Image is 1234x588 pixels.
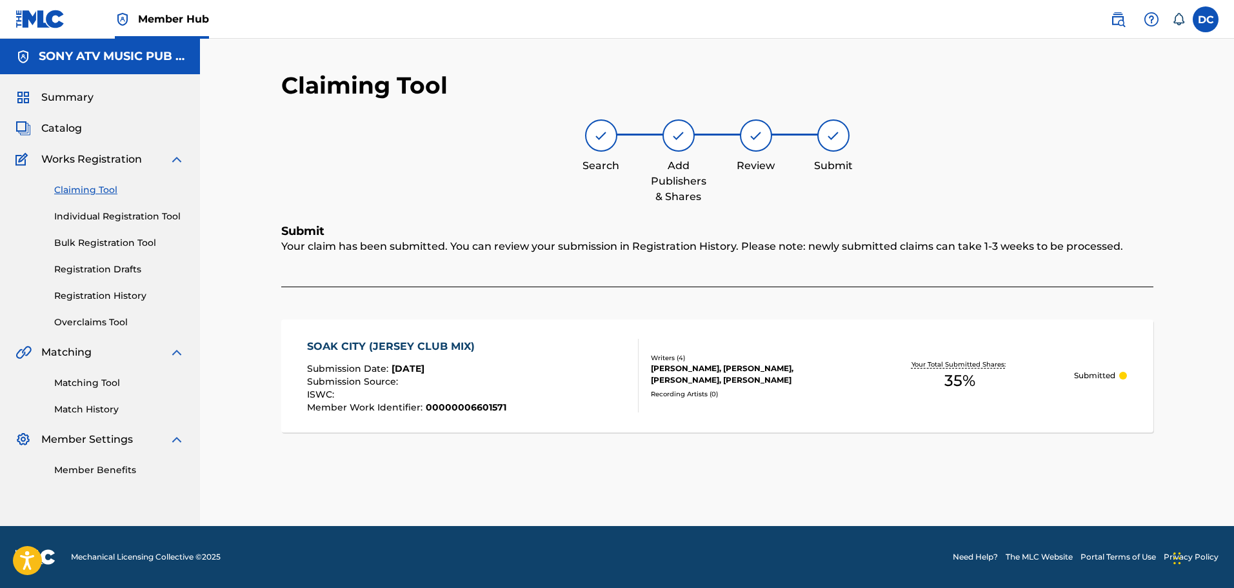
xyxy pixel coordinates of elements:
[169,345,184,360] img: expand
[15,90,31,105] img: Summary
[307,376,401,387] span: Submission Source :
[1193,6,1219,32] div: User Menu
[911,360,1009,369] p: Your Total Submitted Shares:
[281,319,1153,432] a: SOAK CITY (JERSEY CLUB MIX)Submission Date:[DATE]Submission Source:ISWC:Member Work Identifier:00...
[15,90,94,105] a: SummarySummary
[307,401,426,413] span: Member Work Identifier :
[748,128,764,143] img: step indicator icon for Review
[724,158,788,174] div: Review
[392,363,424,374] span: [DATE]
[1144,12,1159,27] img: help
[801,158,866,174] div: Submit
[138,12,209,26] span: Member Hub
[593,128,609,143] img: step indicator icon for Search
[115,12,130,27] img: Top Rightsholder
[71,551,221,563] span: Mechanical Licensing Collective © 2025
[54,376,184,390] a: Matching Tool
[281,71,448,100] h2: Claiming Tool
[307,363,392,374] span: Submission Date :
[41,90,94,105] span: Summary
[15,432,31,447] img: Member Settings
[54,316,184,329] a: Overclaims Tool
[1074,370,1115,381] p: Submitted
[54,289,184,303] a: Registration History
[15,121,82,136] a: CatalogCatalog
[54,463,184,477] a: Member Benefits
[1169,526,1234,588] iframe: Chat Widget
[41,345,92,360] span: Matching
[54,210,184,223] a: Individual Registration Tool
[41,152,142,167] span: Works Registration
[169,152,184,167] img: expand
[281,239,1153,287] div: Your claim has been submitted. You can review your submission in Registration History. Please not...
[944,369,975,392] span: 35 %
[54,263,184,276] a: Registration Drafts
[671,128,686,143] img: step indicator icon for Add Publishers & Shares
[15,121,31,136] img: Catalog
[1172,13,1185,26] div: Notifications
[651,363,846,386] div: [PERSON_NAME], [PERSON_NAME], [PERSON_NAME], [PERSON_NAME]
[54,403,184,416] a: Match History
[953,551,998,563] a: Need Help?
[651,389,846,399] div: Recording Artists ( 0 )
[1110,12,1126,27] img: search
[1105,6,1131,32] a: Public Search
[826,128,841,143] img: step indicator icon for Submit
[1198,387,1234,491] iframe: Resource Center
[15,152,32,167] img: Works Registration
[15,549,55,565] img: logo
[1164,551,1219,563] a: Privacy Policy
[39,49,184,64] h5: SONY ATV MUSIC PUB LLC
[281,224,1153,239] h5: Submit
[307,339,506,354] div: SOAK CITY (JERSEY CLUB MIX)
[15,10,65,28] img: MLC Logo
[646,158,711,205] div: Add Publishers & Shares
[1173,539,1181,578] div: Drag
[15,345,32,360] img: Matching
[41,432,133,447] span: Member Settings
[569,158,633,174] div: Search
[1006,551,1073,563] a: The MLC Website
[15,49,31,65] img: Accounts
[41,121,82,136] span: Catalog
[426,401,506,413] span: 00000006601571
[1080,551,1156,563] a: Portal Terms of Use
[1139,6,1164,32] div: Help
[54,236,184,250] a: Bulk Registration Tool
[307,389,337,400] span: ISWC :
[54,183,184,197] a: Claiming Tool
[651,353,846,363] div: Writers ( 4 )
[169,432,184,447] img: expand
